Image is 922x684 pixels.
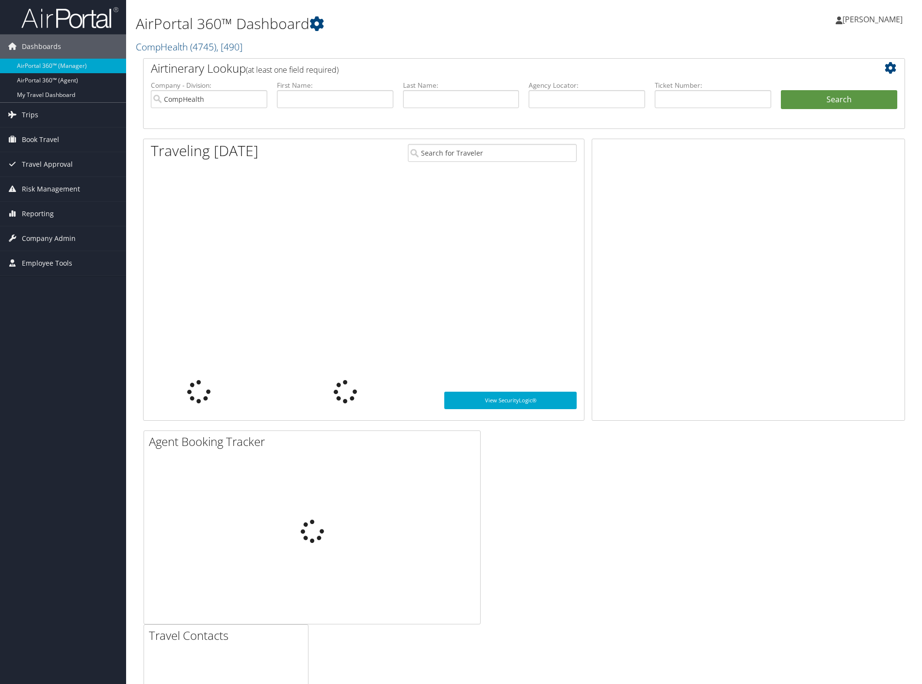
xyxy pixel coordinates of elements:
[190,40,216,53] span: ( 4745 )
[22,177,80,201] span: Risk Management
[277,80,393,90] label: First Name:
[22,251,72,275] span: Employee Tools
[22,103,38,127] span: Trips
[655,80,771,90] label: Ticket Number:
[529,80,645,90] label: Agency Locator:
[403,80,519,90] label: Last Name:
[22,127,59,152] span: Book Travel
[151,80,267,90] label: Company - Division:
[781,90,897,110] button: Search
[22,226,76,251] span: Company Admin
[22,34,61,59] span: Dashboards
[149,433,480,450] h2: Agent Booking Tracker
[22,202,54,226] span: Reporting
[151,60,834,77] h2: Airtinerary Lookup
[136,14,653,34] h1: AirPortal 360™ Dashboard
[22,152,73,176] span: Travel Approval
[151,141,259,161] h1: Traveling [DATE]
[444,392,577,409] a: View SecurityLogic®
[408,144,577,162] input: Search for Traveler
[21,6,118,29] img: airportal-logo.png
[246,64,339,75] span: (at least one field required)
[216,40,243,53] span: , [ 490 ]
[136,40,243,53] a: CompHealth
[842,14,903,25] span: [PERSON_NAME]
[836,5,912,34] a: [PERSON_NAME]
